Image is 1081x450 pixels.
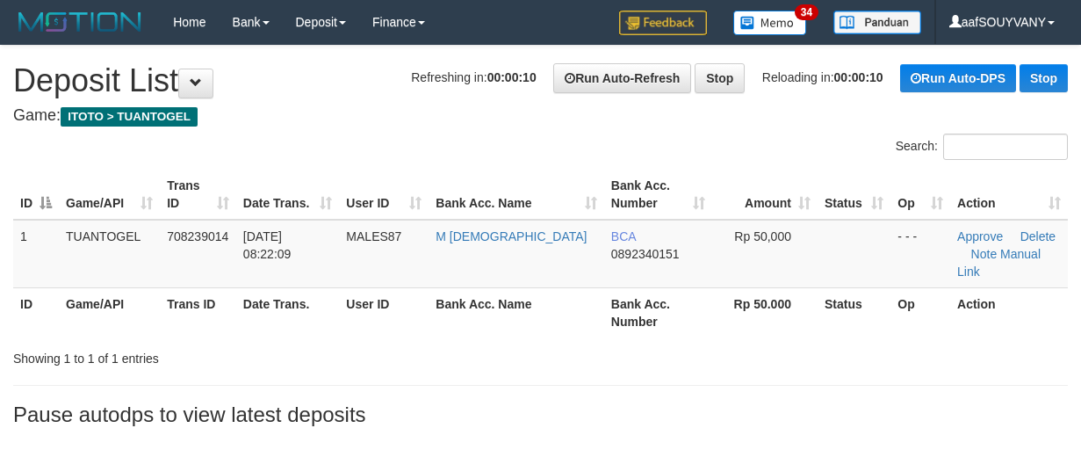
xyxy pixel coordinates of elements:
td: 1 [13,220,59,288]
a: Stop [1020,64,1068,92]
span: Reloading in: [762,70,883,84]
th: Action: activate to sort column ascending [950,170,1068,220]
input: Search: [943,134,1068,160]
span: Copy 0892340151 to clipboard [611,247,680,261]
span: 708239014 [167,229,228,243]
td: TUANTOGEL [59,220,160,288]
span: [DATE] 08:22:09 [243,229,292,261]
a: M [DEMOGRAPHIC_DATA] [436,229,587,243]
th: Rp 50.000 [712,287,818,337]
th: Bank Acc. Name: activate to sort column ascending [429,170,604,220]
label: Search: [896,134,1068,160]
img: MOTION_logo.png [13,9,147,35]
a: Run Auto-DPS [900,64,1016,92]
th: ID: activate to sort column descending [13,170,59,220]
a: Stop [695,63,745,93]
a: Run Auto-Refresh [553,63,691,93]
a: Manual Link [957,247,1041,279]
span: MALES87 [346,229,401,243]
th: Op: activate to sort column ascending [890,170,950,220]
th: Bank Acc. Number: activate to sort column ascending [604,170,712,220]
img: Feedback.jpg [619,11,707,35]
h3: Pause autodps to view latest deposits [13,403,1068,426]
th: Trans ID: activate to sort column ascending [160,170,236,220]
a: Approve [957,229,1003,243]
th: Bank Acc. Name [429,287,604,337]
h4: Game: [13,107,1068,125]
span: BCA [611,229,636,243]
span: 34 [795,4,818,20]
span: Rp 50,000 [734,229,791,243]
a: Delete [1020,229,1056,243]
th: Action [950,287,1068,337]
a: Note [971,247,998,261]
td: - - - [890,220,950,288]
strong: 00:00:10 [487,70,537,84]
th: Op [890,287,950,337]
th: Game/API: activate to sort column ascending [59,170,160,220]
img: Button%20Memo.svg [733,11,807,35]
th: Bank Acc. Number [604,287,712,337]
th: Date Trans.: activate to sort column ascending [236,170,340,220]
div: Showing 1 to 1 of 1 entries [13,343,437,367]
img: panduan.png [833,11,921,34]
th: User ID [339,287,429,337]
th: Date Trans. [236,287,340,337]
span: ITOTO > TUANTOGEL [61,107,198,127]
span: Refreshing in: [411,70,536,84]
th: Status: activate to sort column ascending [818,170,890,220]
th: ID [13,287,59,337]
th: User ID: activate to sort column ascending [339,170,429,220]
th: Game/API [59,287,160,337]
strong: 00:00:10 [834,70,883,84]
h1: Deposit List [13,63,1068,98]
th: Trans ID [160,287,236,337]
th: Status [818,287,890,337]
th: Amount: activate to sort column ascending [712,170,818,220]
